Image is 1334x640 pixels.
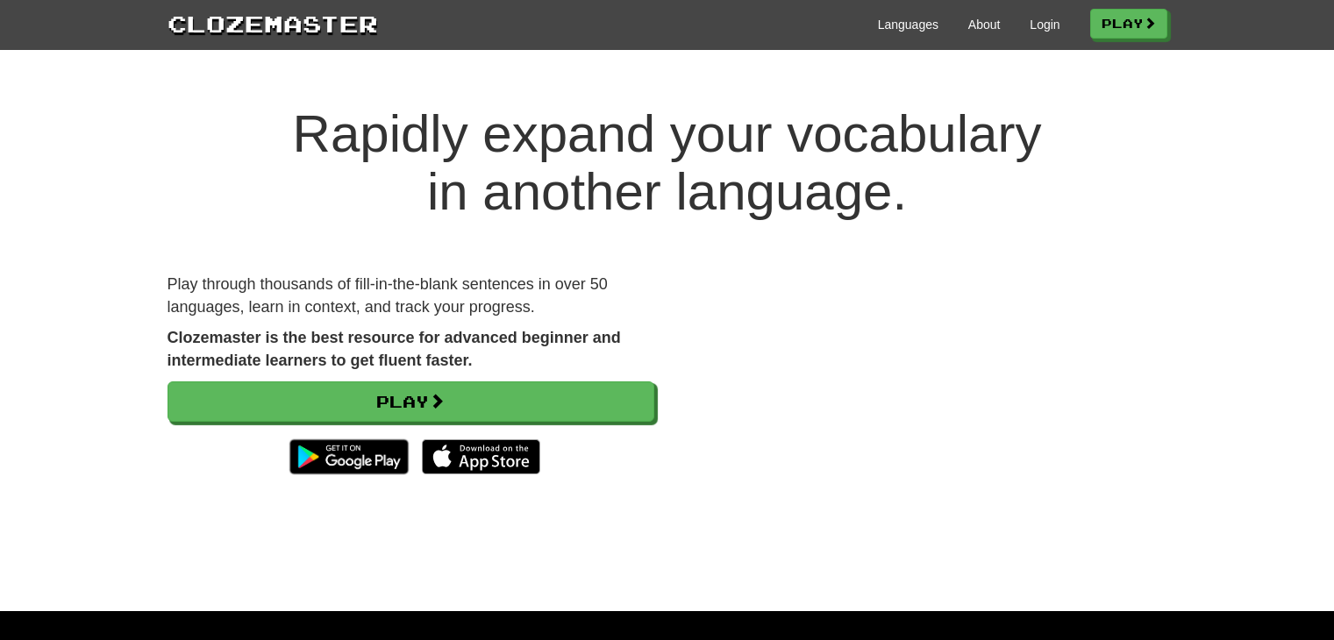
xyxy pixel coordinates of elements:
a: Login [1030,16,1059,33]
a: Play [168,381,654,422]
a: Play [1090,9,1167,39]
a: About [968,16,1001,33]
a: Languages [878,16,938,33]
strong: Clozemaster is the best resource for advanced beginner and intermediate learners to get fluent fa... [168,329,621,369]
img: Download_on_the_App_Store_Badge_US-UK_135x40-25178aeef6eb6b83b96f5f2d004eda3bffbb37122de64afbaef7... [422,439,540,474]
a: Clozemaster [168,7,378,39]
img: Get it on Google Play [281,430,417,483]
p: Play through thousands of fill-in-the-blank sentences in over 50 languages, learn in context, and... [168,274,654,318]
